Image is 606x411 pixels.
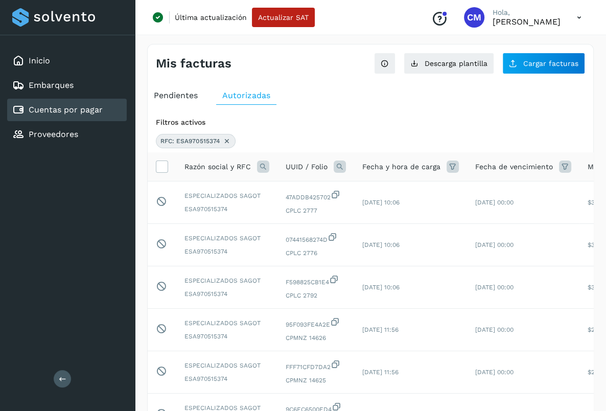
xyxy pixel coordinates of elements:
[286,275,346,287] span: F598825CB1E4
[184,204,269,214] span: ESA970515374
[286,232,346,244] span: 07441568274D
[286,333,346,342] span: CPMNZ 14626
[475,162,553,172] span: Fecha de vencimiento
[362,326,399,333] span: [DATE] 11:56
[286,162,328,172] span: UUID / Folio
[286,248,346,258] span: CPLC 2776
[29,56,50,65] a: Inicio
[258,14,309,21] span: Actualizar SAT
[362,199,400,206] span: [DATE] 10:06
[286,376,346,385] span: CPMNZ 14625
[7,123,127,146] div: Proveedores
[493,17,561,27] p: Cynthia Mendoza
[160,136,220,146] span: RFC: ESA970515374
[184,247,269,256] span: ESA970515374
[29,80,74,90] a: Embarques
[252,8,315,27] button: Actualizar SAT
[184,289,269,299] span: ESA970515374
[523,60,578,67] span: Cargar facturas
[286,190,346,202] span: 47ADDB425702
[475,326,514,333] span: [DATE] 00:00
[475,199,514,206] span: [DATE] 00:00
[362,369,399,376] span: [DATE] 11:56
[286,359,346,372] span: FFF71CFD7DA2
[475,369,514,376] span: [DATE] 00:00
[156,134,236,148] div: RFC: ESA970515374
[156,56,231,71] h4: Mis facturas
[184,162,251,172] span: Razón social y RFC
[29,105,103,115] a: Cuentas por pagar
[184,361,269,370] span: ESPECIALIZADOS SAGOT
[362,284,400,291] span: [DATE] 10:06
[184,318,269,328] span: ESPECIALIZADOS SAGOT
[362,241,400,248] span: [DATE] 10:06
[362,162,440,172] span: Fecha y hora de carga
[184,374,269,383] span: ESA970515374
[475,284,514,291] span: [DATE] 00:00
[184,191,269,200] span: ESPECIALIZADOS SAGOT
[222,90,270,100] span: Autorizadas
[175,13,247,22] p: Última actualización
[7,99,127,121] div: Cuentas por pagar
[29,129,78,139] a: Proveedores
[156,117,585,128] div: Filtros activos
[286,291,346,300] span: CPLC 2792
[502,53,585,74] button: Cargar facturas
[286,317,346,329] span: 95F093FE4A2E
[184,276,269,285] span: ESPECIALIZADOS SAGOT
[7,74,127,97] div: Embarques
[425,60,487,67] span: Descarga plantilla
[286,206,346,215] span: CPLC 2777
[404,53,494,74] button: Descarga plantilla
[7,50,127,72] div: Inicio
[184,234,269,243] span: ESPECIALIZADOS SAGOT
[184,332,269,341] span: ESA970515374
[493,8,561,17] p: Hola,
[154,90,198,100] span: Pendientes
[475,241,514,248] span: [DATE] 00:00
